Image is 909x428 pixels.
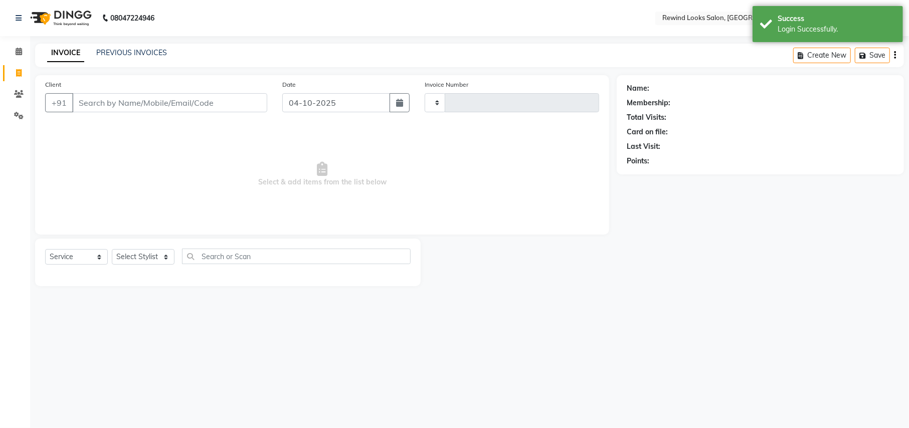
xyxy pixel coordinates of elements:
[110,4,154,32] b: 08047224946
[627,83,649,94] div: Name:
[182,249,411,264] input: Search or Scan
[72,93,267,112] input: Search by Name/Mobile/Email/Code
[793,48,851,63] button: Create New
[627,156,649,166] div: Points:
[282,80,296,89] label: Date
[96,48,167,57] a: PREVIOUS INVOICES
[26,4,94,32] img: logo
[778,24,895,35] div: Login Successfully.
[45,124,599,225] span: Select & add items from the list below
[47,44,84,62] a: INVOICE
[627,141,660,152] div: Last Visit:
[45,80,61,89] label: Client
[627,112,666,123] div: Total Visits:
[425,80,468,89] label: Invoice Number
[45,93,73,112] button: +91
[778,14,895,24] div: Success
[855,48,890,63] button: Save
[627,127,668,137] div: Card on file:
[627,98,670,108] div: Membership:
